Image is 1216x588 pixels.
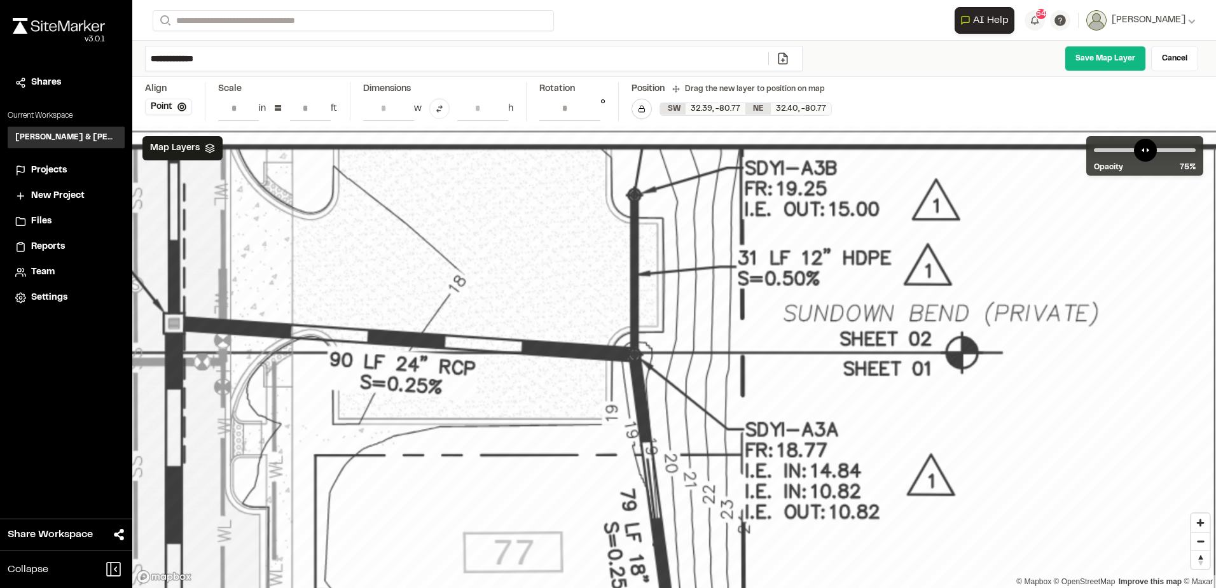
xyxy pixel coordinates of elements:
[600,96,605,121] div: °
[771,103,831,115] div: 32.40 , -80.77
[1180,162,1196,173] span: 75 %
[1025,10,1045,31] button: 54
[15,189,117,203] a: New Project
[8,562,48,577] span: Collapse
[1191,551,1210,569] span: Reset bearing to north
[273,99,282,119] div: =
[31,189,85,203] span: New Project
[632,82,665,96] div: Position
[955,7,1019,34] div: Open AI Assistant
[660,103,686,115] div: SW
[31,76,61,90] span: Shares
[145,82,192,96] div: Align
[15,214,117,228] a: Files
[218,82,242,96] div: Scale
[672,83,825,95] div: Drag the new layer to position on map
[660,103,831,115] div: SW 32.39494845408028, -80.7704649262787 | NE 32.39691986215591, -80.76696275743443
[13,18,105,34] img: rebrand.png
[1086,10,1107,31] img: User
[1112,13,1185,27] span: [PERSON_NAME]
[414,102,422,116] div: w
[145,99,192,115] button: Point
[15,265,117,279] a: Team
[1016,577,1051,586] a: Mapbox
[331,102,337,116] div: ft
[363,82,513,96] div: Dimensions
[768,52,797,65] a: Add/Change File
[136,570,192,584] a: Mapbox logo
[8,527,93,542] span: Share Workspace
[1119,577,1182,586] a: Map feedback
[632,99,652,119] button: Lock Map Layer Position
[1191,514,1210,532] button: Zoom in
[1191,532,1210,550] button: Zoom out
[1151,46,1198,71] a: Cancel
[15,76,117,90] a: Shares
[745,103,771,115] div: NE
[259,102,266,116] div: in
[973,13,1009,28] span: AI Help
[13,34,105,45] div: Oh geez...please don't...
[31,291,67,305] span: Settings
[15,291,117,305] a: Settings
[31,214,52,228] span: Files
[686,103,745,115] div: 32.39 , -80.77
[31,265,55,279] span: Team
[1054,577,1116,586] a: OpenStreetMap
[955,7,1014,34] button: Open AI Assistant
[539,82,605,96] div: Rotation
[1094,162,1123,173] span: Opacity
[8,110,125,122] p: Current Workspace
[1184,577,1213,586] a: Maxar
[15,132,117,143] h3: [PERSON_NAME] & [PERSON_NAME] Inc.
[31,240,65,254] span: Reports
[15,240,117,254] a: Reports
[1065,46,1146,71] a: Save Map Layer
[153,10,176,31] button: Search
[1036,8,1046,20] span: 54
[150,141,200,155] span: Map Layers
[1191,550,1210,569] button: Reset bearing to north
[508,102,513,116] div: h
[15,164,117,178] a: Projects
[1086,10,1196,31] button: [PERSON_NAME]
[31,164,67,178] span: Projects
